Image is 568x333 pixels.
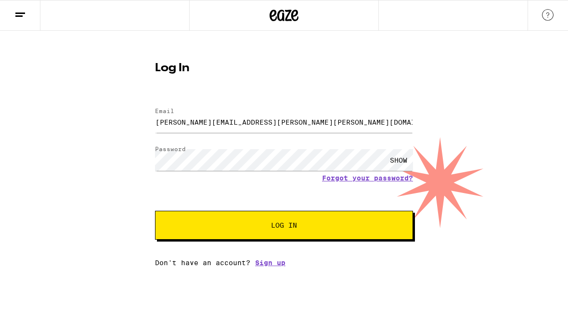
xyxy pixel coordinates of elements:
[322,174,413,182] a: Forgot your password?
[155,111,413,133] input: Email
[155,63,413,74] h1: Log In
[255,259,285,267] a: Sign up
[271,222,297,229] span: Log In
[155,108,174,114] label: Email
[155,259,413,267] div: Don't have an account?
[155,146,186,152] label: Password
[384,149,413,171] div: SHOW
[155,211,413,240] button: Log In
